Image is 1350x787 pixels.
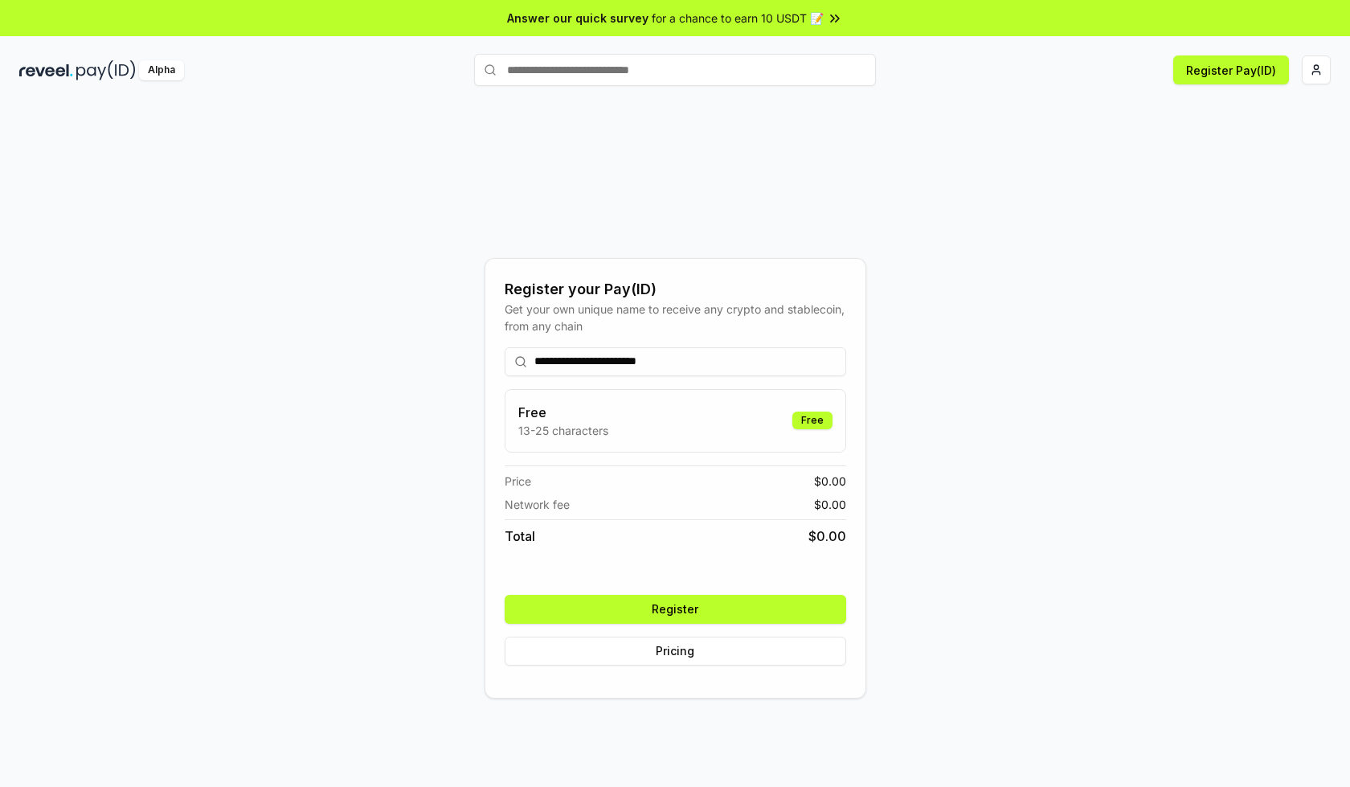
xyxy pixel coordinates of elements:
span: for a chance to earn 10 USDT 📝 [652,10,824,27]
span: $ 0.00 [808,527,846,546]
button: Register Pay(ID) [1173,55,1289,84]
span: $ 0.00 [814,496,846,513]
img: pay_id [76,60,136,80]
span: Answer our quick survey [507,10,648,27]
span: Price [505,473,531,490]
span: $ 0.00 [814,473,846,490]
div: Alpha [139,60,184,80]
h3: Free [518,403,608,422]
span: Network fee [505,496,570,513]
button: Pricing [505,637,846,666]
div: Register your Pay(ID) [505,278,846,301]
div: Free [792,412,832,429]
button: Register [505,595,846,624]
img: reveel_dark [19,60,73,80]
span: Total [505,527,535,546]
p: 13-25 characters [518,422,608,439]
div: Get your own unique name to receive any crypto and stablecoin, from any chain [505,301,846,334]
